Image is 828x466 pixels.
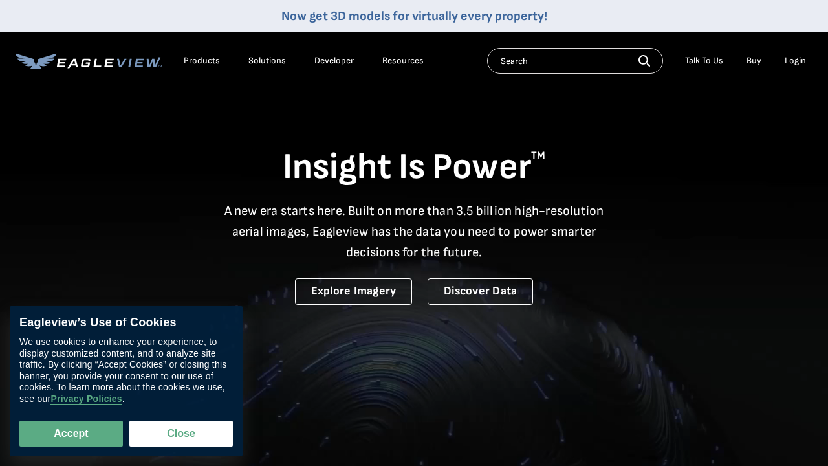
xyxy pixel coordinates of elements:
[19,337,233,405] div: We use cookies to enhance your experience, to display customized content, and to analyze site tra...
[382,55,424,67] div: Resources
[216,201,612,263] p: A new era starts here. Built on more than 3.5 billion high-resolution aerial images, Eagleview ha...
[685,55,723,67] div: Talk To Us
[19,316,233,330] div: Eagleview’s Use of Cookies
[531,150,545,162] sup: TM
[487,48,663,74] input: Search
[428,278,533,305] a: Discover Data
[16,145,812,190] h1: Insight Is Power
[314,55,354,67] a: Developer
[50,394,122,405] a: Privacy Policies
[129,421,233,447] button: Close
[248,55,286,67] div: Solutions
[19,421,123,447] button: Accept
[184,55,220,67] div: Products
[785,55,806,67] div: Login
[746,55,761,67] a: Buy
[295,278,413,305] a: Explore Imagery
[281,8,547,24] a: Now get 3D models for virtually every property!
